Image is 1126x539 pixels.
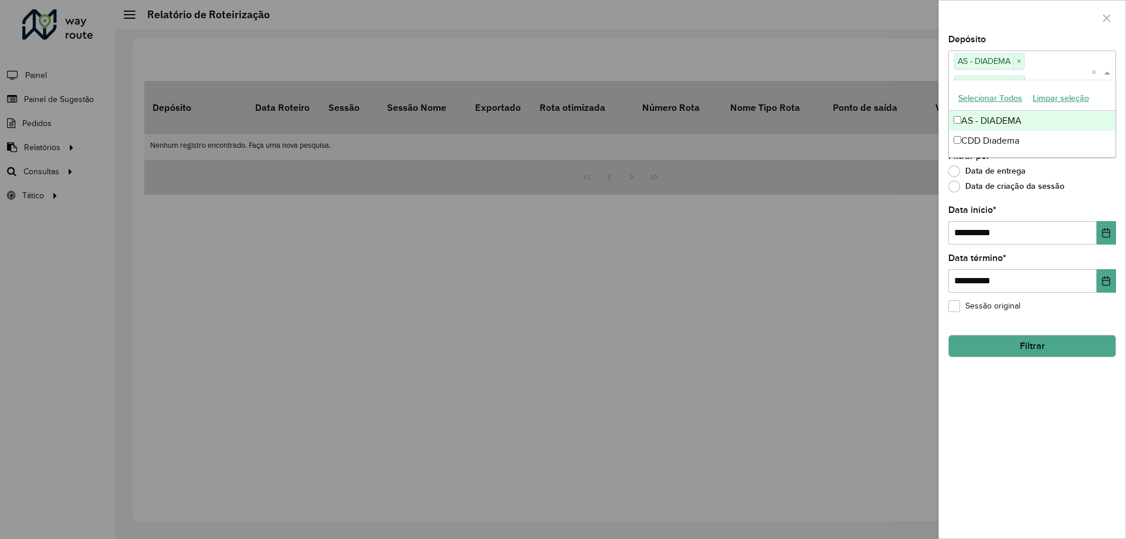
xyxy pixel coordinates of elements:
span: AS - DIADEMA [955,54,1013,68]
button: Limpar seleção [1027,89,1094,107]
span: × [1013,55,1024,69]
label: Data de entrega [948,165,1026,177]
button: Selecionar Todos [953,89,1027,107]
label: Depósito [948,32,986,46]
button: Filtrar [948,335,1116,357]
span: CDD Diadema [955,76,1014,90]
span: Clear all [1091,66,1101,80]
span: × [1014,77,1025,91]
div: CDD Diadema [949,131,1115,151]
button: Choose Date [1097,269,1116,293]
label: Data de criação da sessão [948,181,1064,192]
div: AS - DIADEMA [949,111,1115,131]
label: Sessão original [948,300,1020,312]
label: Data início [948,203,996,217]
button: Choose Date [1097,221,1116,245]
ng-dropdown-panel: Options list [948,80,1116,158]
label: Data término [948,251,1006,265]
